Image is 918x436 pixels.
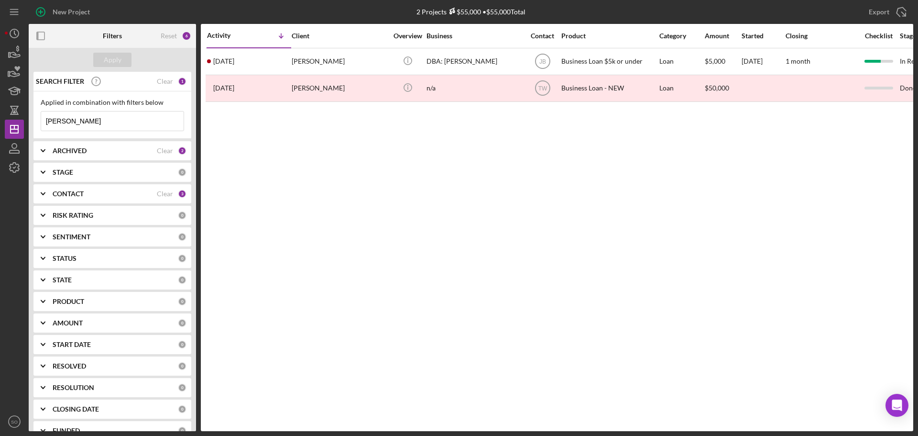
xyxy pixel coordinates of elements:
div: Clear [157,190,173,198]
div: 1 [178,77,186,86]
b: STAGE [53,168,73,176]
b: PRODUCT [53,298,84,305]
button: Apply [93,53,131,67]
div: n/a [426,76,522,101]
button: Export [859,2,913,22]
div: Closing [786,32,857,40]
b: START DATE [53,341,91,348]
div: Contact [525,32,560,40]
button: SO [5,412,24,431]
div: Activity [207,32,249,39]
div: 0 [178,362,186,370]
div: DBA: [PERSON_NAME] [426,49,522,74]
div: 0 [178,168,186,177]
div: Open Intercom Messenger [885,394,908,417]
text: TW [538,85,547,92]
div: Business [426,32,522,40]
span: $5,000 [705,57,725,65]
b: ARCHIVED [53,147,87,155]
div: Product [561,32,657,40]
b: CONTACT [53,190,84,198]
div: 2 Projects • $55,000 Total [416,8,525,16]
div: [PERSON_NAME] [292,49,387,74]
text: SO [11,419,18,425]
b: AMOUNT [53,319,83,327]
time: 1 month [786,57,810,65]
div: 0 [178,211,186,220]
div: Applied in combination with filters below [41,99,184,106]
time: 2023-12-18 17:10 [213,84,234,92]
div: $55,000 [447,8,481,16]
div: Business Loan - NEW [561,76,657,101]
text: JB [539,58,546,65]
b: CLOSING DATE [53,405,99,413]
div: Started [742,32,785,40]
div: Business Loan $5k or under [561,49,657,74]
b: RESOLUTION [53,384,94,391]
div: Checklist [858,32,899,40]
div: 0 [178,276,186,284]
div: 0 [178,340,186,349]
div: [PERSON_NAME] [292,76,387,101]
div: 0 [178,405,186,414]
b: SEARCH FILTER [36,78,84,85]
div: 0 [178,297,186,306]
div: Clear [157,147,173,155]
div: 0 [178,233,186,241]
div: 0 [178,254,186,263]
div: 0 [178,319,186,327]
b: STATUS [53,255,76,262]
b: RISK RATING [53,212,93,219]
div: 0 [178,426,186,435]
div: Clear [157,78,173,85]
div: 2 [178,146,186,155]
b: RESOLVED [53,362,86,370]
div: Export [869,2,889,22]
div: [DATE] [742,49,785,74]
div: Overview [390,32,426,40]
b: STATE [53,276,72,284]
div: Loan [659,76,704,101]
button: New Project [29,2,99,22]
div: $50,000 [705,76,741,101]
div: New Project [53,2,90,22]
div: Amount [705,32,741,40]
div: Client [292,32,387,40]
b: SENTIMENT [53,233,90,241]
div: Reset [161,32,177,40]
div: 0 [178,383,186,392]
div: Loan [659,49,704,74]
div: 3 [178,190,186,198]
b: FUNDED [53,427,80,435]
div: Category [659,32,704,40]
time: 2025-09-17 18:52 [213,57,234,65]
b: Filters [103,32,122,40]
div: Apply [104,53,121,67]
div: 6 [182,31,191,41]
